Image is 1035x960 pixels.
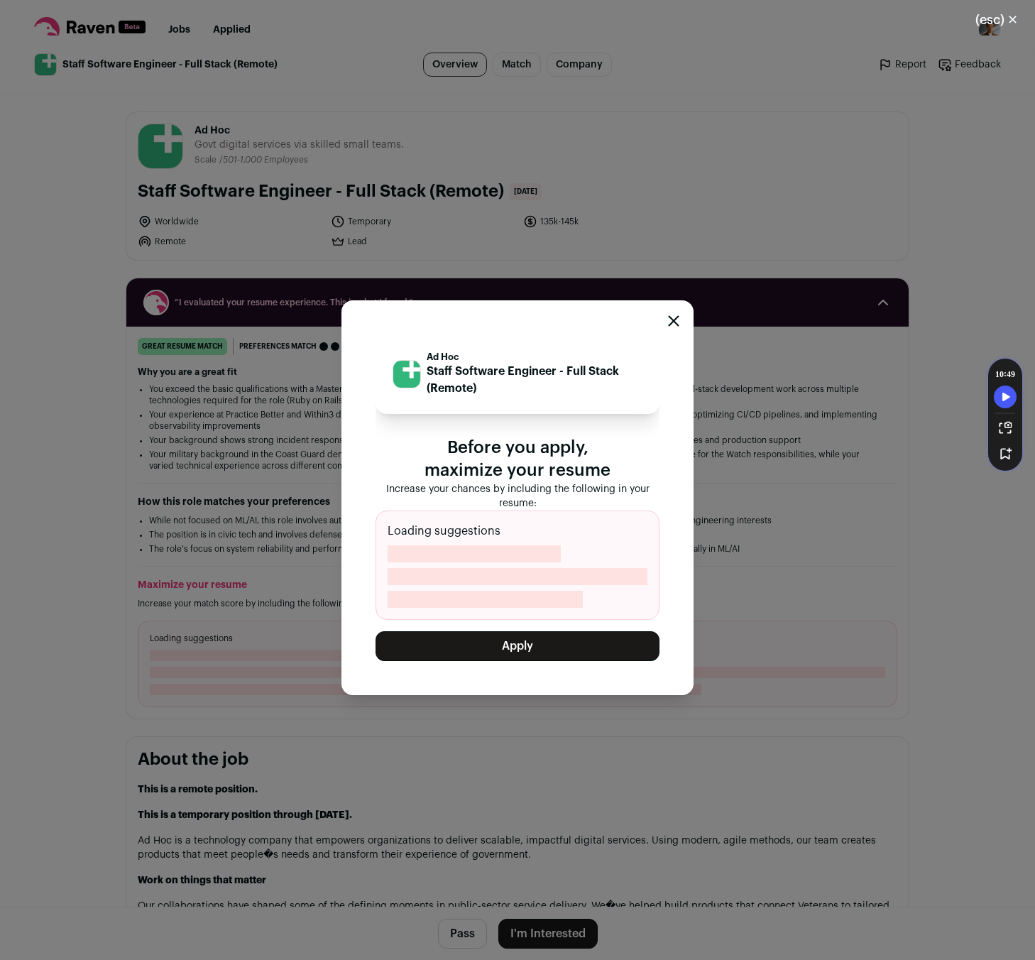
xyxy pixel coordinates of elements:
[668,315,679,327] button: Close modal
[427,351,642,363] p: Ad Hoc
[376,437,659,482] p: Before you apply, maximize your resume
[958,4,1035,36] button: Close modal
[376,511,659,620] div: Loading suggestions
[427,363,642,397] p: Staff Software Engineer - Full Stack (Remote)
[393,361,420,388] img: f99ad7fdab6dfd0e506e09d1dfadb7a2ac4fc51502f59b9bc7566c116074b907.jpg
[376,631,659,661] button: Apply
[376,482,659,511] p: Increase your chances by including the following in your resume:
